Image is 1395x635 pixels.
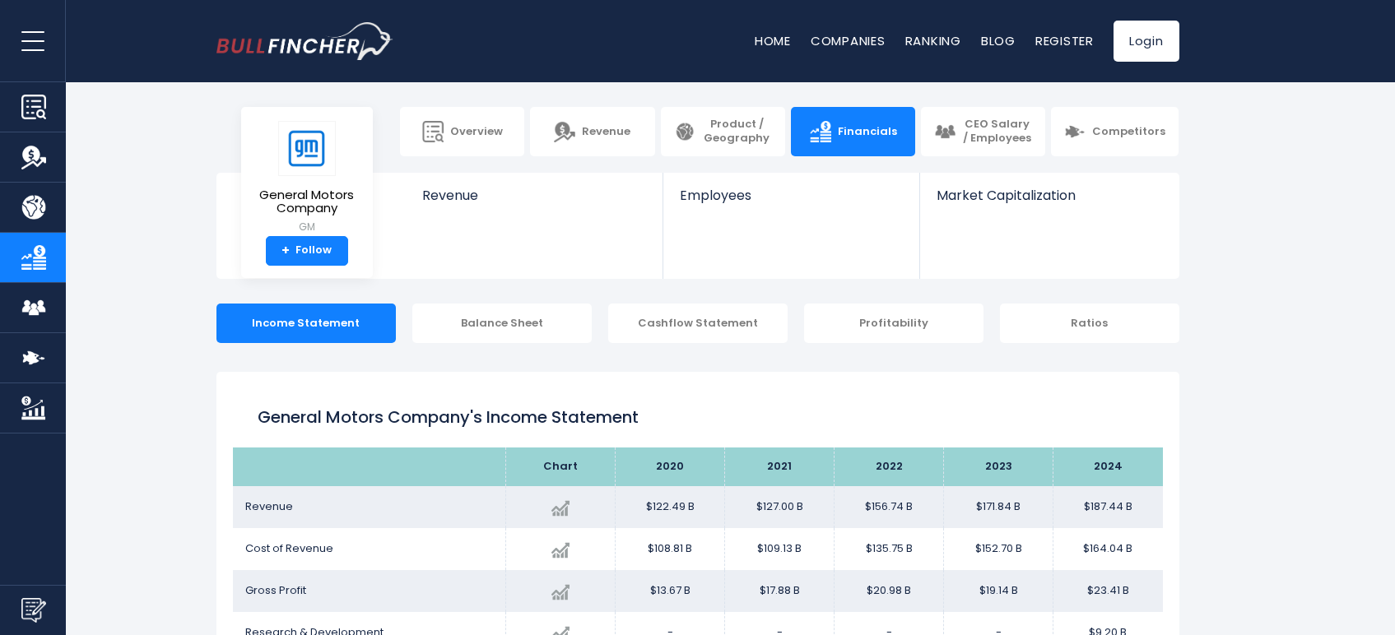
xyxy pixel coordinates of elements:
td: $122.49 B [616,486,725,528]
a: Login [1114,21,1179,62]
a: Blog [981,32,1016,49]
a: Financials [791,107,915,156]
div: Cashflow Statement [608,304,788,343]
a: +Follow [266,236,348,266]
a: Revenue [406,173,663,231]
a: CEO Salary / Employees [921,107,1045,156]
a: Revenue [530,107,654,156]
th: 2020 [616,447,725,486]
td: $164.04 B [1053,528,1163,570]
small: GM [254,220,360,234]
td: $187.44 B [1053,486,1163,528]
span: Revenue [582,125,630,139]
a: Market Capitalization [920,173,1177,231]
th: 2022 [835,447,944,486]
span: Gross Profit [245,582,306,598]
td: $20.98 B [835,570,944,612]
td: $127.00 B [725,486,835,528]
span: Overview [450,125,503,139]
td: $19.14 B [944,570,1053,612]
span: CEO Salary / Employees [962,118,1032,146]
div: Profitability [804,304,983,343]
a: Overview [400,107,524,156]
div: Balance Sheet [412,304,592,343]
span: Product / Geography [702,118,772,146]
span: Revenue [245,498,293,514]
th: 2023 [944,447,1053,486]
a: Home [755,32,791,49]
img: bullfincher logo [216,22,393,60]
td: $108.81 B [616,528,725,570]
th: Chart [506,447,616,486]
td: $109.13 B [725,528,835,570]
th: 2021 [725,447,835,486]
span: Employees [680,188,903,203]
a: Companies [811,32,886,49]
a: Go to homepage [216,22,393,60]
a: Product / Geography [661,107,785,156]
a: General Motors Company GM [253,120,360,236]
td: $152.70 B [944,528,1053,570]
a: Competitors [1051,107,1179,156]
span: Market Capitalization [937,188,1160,203]
td: $13.67 B [616,570,725,612]
td: $17.88 B [725,570,835,612]
span: Revenue [422,188,647,203]
td: $135.75 B [835,528,944,570]
th: 2024 [1053,447,1163,486]
strong: + [281,243,290,258]
div: Ratios [1000,304,1179,343]
span: Competitors [1092,125,1165,139]
td: $171.84 B [944,486,1053,528]
td: $156.74 B [835,486,944,528]
span: General Motors Company [254,188,360,216]
span: Cost of Revenue [245,540,333,556]
a: Employees [663,173,919,231]
a: Register [1035,32,1094,49]
div: Income Statement [216,304,396,343]
td: $23.41 B [1053,570,1163,612]
h1: General Motors Company's Income Statement [258,405,1138,429]
span: Financials [838,125,897,139]
a: Ranking [905,32,961,49]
